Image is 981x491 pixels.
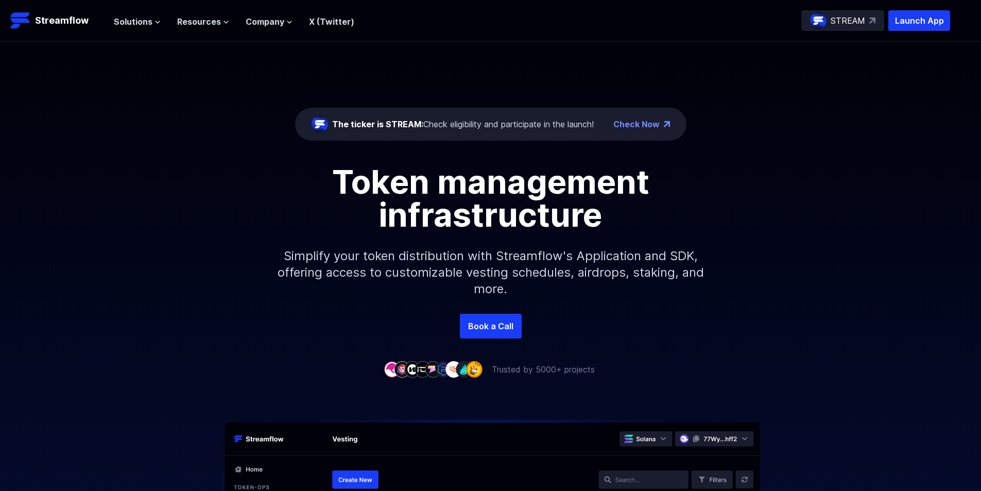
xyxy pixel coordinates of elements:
[404,361,421,377] img: company-3
[435,361,452,377] img: company-6
[312,116,328,132] img: streamflow-logo-circle.png
[332,118,594,130] div: Check eligibility and participate in the launch!
[460,314,522,338] a: Book a Call
[384,361,400,377] img: company-1
[309,16,354,27] a: X (Twitter)
[888,10,950,31] button: Launch App
[664,121,670,127] img: top-right-arrow.png
[445,361,462,377] img: company-7
[869,18,875,24] img: top-right-arrow.svg
[259,165,722,231] h1: Token management infrastructure
[10,10,104,31] a: Streamflow
[415,361,431,377] img: company-4
[246,15,284,28] span: Company
[35,13,89,28] p: Streamflow
[613,118,660,130] a: Check Now
[394,361,410,377] img: company-2
[810,12,827,29] img: streamflow-logo-circle.png
[269,231,712,314] p: Simplify your token distribution with Streamflow's Application and SDK, offering access to custom...
[10,10,31,31] img: Streamflow Logo
[177,15,221,28] span: Resources
[801,10,884,31] a: STREAM
[114,15,161,28] button: Solutions
[425,361,441,377] img: company-5
[177,15,229,28] button: Resources
[492,363,595,376] p: Trusted by 5000+ projects
[114,15,152,28] span: Solutions
[456,361,472,377] img: company-8
[466,361,483,377] img: company-9
[332,119,423,129] span: The ticker is STREAM:
[831,14,865,27] p: STREAM
[246,15,292,28] button: Company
